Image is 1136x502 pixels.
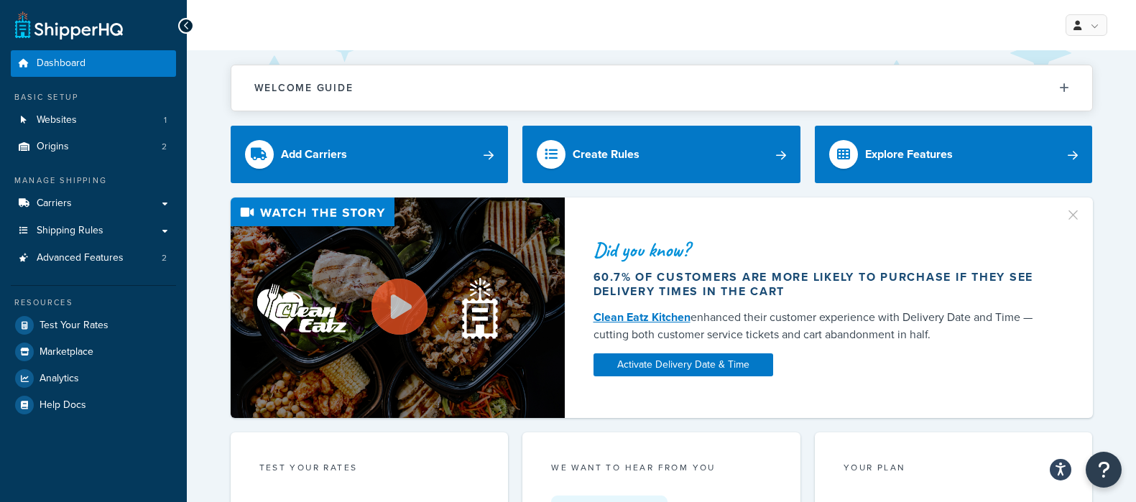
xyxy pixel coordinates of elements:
[11,392,176,418] a: Help Docs
[40,346,93,358] span: Marketplace
[11,218,176,244] a: Shipping Rules
[281,144,347,164] div: Add Carriers
[594,309,691,325] a: Clean Eatz Kitchen
[1086,452,1122,488] button: Open Resource Center
[11,107,176,134] a: Websites1
[11,134,176,160] a: Origins2
[11,134,176,160] li: Origins
[231,126,509,183] a: Add Carriers
[551,461,772,474] p: we want to hear from you
[231,65,1092,111] button: Welcome Guide
[40,399,86,412] span: Help Docs
[259,461,480,478] div: Test your rates
[37,197,72,210] span: Carriers
[11,91,176,103] div: Basic Setup
[164,114,167,126] span: 1
[11,312,176,338] a: Test Your Rates
[11,190,176,217] a: Carriers
[594,353,773,376] a: Activate Delivery Date & Time
[594,309,1048,343] div: enhanced their customer experience with Delivery Date and Time — cutting both customer service ti...
[573,144,639,164] div: Create Rules
[11,245,176,271] li: Advanced Features
[11,245,176,271] a: Advanced Features2
[162,141,167,153] span: 2
[815,126,1093,183] a: Explore Features
[594,270,1048,299] div: 60.7% of customers are more likely to purchase if they see delivery times in the cart
[844,461,1064,478] div: Your Plan
[40,320,108,332] span: Test Your Rates
[162,252,167,264] span: 2
[11,107,176,134] li: Websites
[522,126,800,183] a: Create Rules
[40,373,79,385] span: Analytics
[865,144,953,164] div: Explore Features
[37,57,86,70] span: Dashboard
[11,297,176,309] div: Resources
[11,366,176,391] a: Analytics
[231,197,565,418] img: Video thumbnail
[254,83,354,93] h2: Welcome Guide
[37,141,69,153] span: Origins
[11,339,176,365] a: Marketplace
[11,50,176,77] a: Dashboard
[37,225,103,237] span: Shipping Rules
[594,240,1048,260] div: Did you know?
[11,175,176,187] div: Manage Shipping
[37,252,124,264] span: Advanced Features
[37,114,77,126] span: Websites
